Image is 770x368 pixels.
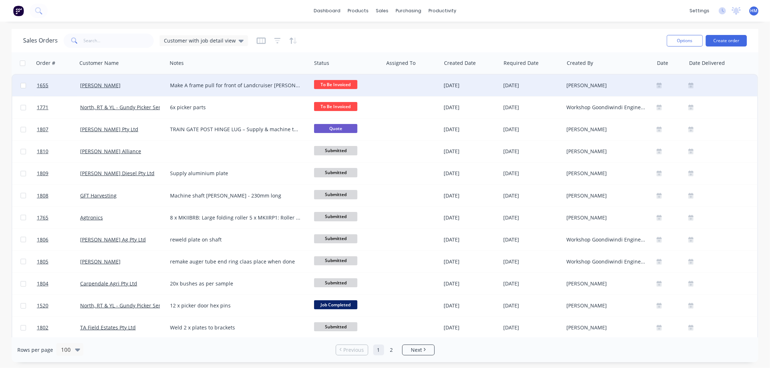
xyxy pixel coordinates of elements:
[444,192,497,199] div: [DATE]
[37,163,80,184] a: 1809
[444,148,497,155] div: [DATE]
[566,280,647,287] div: [PERSON_NAME]
[37,141,80,162] a: 1810
[37,97,80,118] a: 1771
[373,345,384,355] a: Page 1 is your current page
[37,214,48,221] span: 1765
[314,322,357,331] span: Submitted
[444,104,497,111] div: [DATE]
[170,170,301,177] div: Supply aluminium plate
[657,59,668,67] div: Date
[333,345,438,355] ul: Pagination
[444,59,476,67] div: Created Date
[314,59,329,67] div: Status
[37,170,48,177] span: 1809
[372,5,392,16] div: sales
[503,126,561,133] div: [DATE]
[37,273,80,294] a: 1804
[386,59,416,67] div: Assigned To
[566,324,647,331] div: [PERSON_NAME]
[80,258,121,265] a: [PERSON_NAME]
[310,5,344,16] a: dashboard
[37,104,48,111] span: 1771
[170,192,301,199] div: Machine shaft [PERSON_NAME] - 230mm long
[314,190,357,199] span: Submitted
[170,302,301,309] div: 12 x picker door hex pins
[444,302,497,309] div: [DATE]
[80,302,173,309] a: North, RT & YL - Gundy Picker Services
[444,258,497,265] div: [DATE]
[444,214,497,221] div: [DATE]
[314,80,357,89] span: To Be Invoiced
[80,104,173,111] a: North, RT & YL - Gundy Picker Services
[170,214,301,221] div: 8 x MKIIBRB: Large folding roller 5 x MKIIRP1: Roller pin (Clevis Pin)
[314,278,357,287] span: Submitted
[503,104,561,111] div: [DATE]
[37,126,48,133] span: 1807
[170,258,301,265] div: remake auger tube end ring claas place when done
[314,212,357,221] span: Submitted
[503,324,561,331] div: [DATE]
[314,234,357,243] span: Submitted
[566,302,647,309] div: [PERSON_NAME]
[503,82,561,89] div: [DATE]
[503,192,561,199] div: [DATE]
[386,345,397,355] a: Page 2
[566,214,647,221] div: [PERSON_NAME]
[37,82,48,89] span: 1655
[170,59,184,67] div: Notes
[314,300,357,309] span: Job Completed
[444,82,497,89] div: [DATE]
[751,8,758,14] span: HM
[80,82,121,89] a: [PERSON_NAME]
[80,170,155,177] a: [PERSON_NAME] Diesel Pty Ltd
[314,256,357,265] span: Submitted
[314,168,357,177] span: Submitted
[392,5,425,16] div: purchasing
[80,192,117,199] a: GFT Harvesting
[566,236,647,243] div: Workshop Goondiwindi Engineering
[686,5,713,16] div: settings
[80,236,146,243] a: [PERSON_NAME] Ag Pty Ltd
[37,229,80,250] a: 1806
[403,346,434,354] a: Next page
[79,59,119,67] div: Customer Name
[503,214,561,221] div: [DATE]
[36,59,55,67] div: Order #
[503,148,561,155] div: [DATE]
[344,5,372,16] div: products
[37,185,80,207] a: 1808
[170,236,301,243] div: reweld plate on shaft
[444,126,497,133] div: [DATE]
[314,102,357,111] span: To Be Invoiced
[170,82,301,89] div: Make A frame pull for front of Landcruiser [PERSON_NAME] collected [DATE]
[566,192,647,199] div: [PERSON_NAME]
[567,59,593,67] div: Created By
[37,302,48,309] span: 1520
[37,295,80,316] a: 1520
[37,75,80,96] a: 1655
[84,34,154,48] input: Search...
[425,5,460,16] div: productivity
[667,35,703,46] button: Options
[706,35,747,46] button: Create order
[164,37,236,44] span: Customer with job detail view
[566,170,647,177] div: [PERSON_NAME]
[411,346,422,354] span: Next
[23,37,58,44] h1: Sales Orders
[503,302,561,309] div: [DATE]
[566,82,647,89] div: [PERSON_NAME]
[343,346,364,354] span: Previous
[504,59,539,67] div: Required Date
[170,126,301,133] div: TRAIN GATE POST HINGE LUG – Supply & machine through hole x 24 TRAIN GATE MILD STEEL PIN - Supply...
[37,207,80,229] a: 1765
[37,324,48,331] span: 1802
[37,119,80,140] a: 1807
[566,258,647,265] div: Workshop Goondiwindi Engineering
[17,346,53,354] span: Rows per page
[444,324,497,331] div: [DATE]
[444,236,497,243] div: [DATE]
[37,236,48,243] span: 1806
[336,346,368,354] a: Previous page
[444,280,497,287] div: [DATE]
